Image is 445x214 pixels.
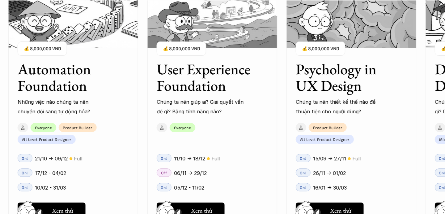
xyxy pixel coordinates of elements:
[300,171,306,175] p: Onl
[300,156,306,160] p: Onl
[161,171,167,175] p: Off
[296,61,392,94] h3: Psychology in UX Design
[35,168,66,178] p: 17/12 - 04/02
[18,61,113,94] h3: Automation Foundation
[174,125,191,130] p: Everyone
[313,154,346,163] p: 15/09 -> 27/11
[296,97,385,116] p: Chúng ta nên thiết kế thế nào để thuận tiện cho người dùng?
[18,97,107,116] p: Những việc nào chúng ta nên chuyển đổi sang tự động hóa?
[313,183,347,192] p: 16/01 -> 30/03
[174,183,204,192] p: 05/12 - 11/02
[174,168,207,178] p: 06/11 -> 29/12
[211,154,220,163] p: Full
[313,125,342,130] p: Product Builder
[74,154,82,163] p: Full
[300,185,306,190] p: Onl
[69,156,72,161] p: 🟡
[63,125,92,130] p: Product Builder
[161,185,167,190] p: Onl
[313,168,346,178] p: 26/11 -> 01/02
[207,156,210,161] p: 🟡
[161,156,167,160] p: Onl
[300,137,350,142] p: All Level Product Designer
[163,45,200,53] p: 💰 8,000,000 VND
[35,183,66,192] p: 10/02 - 31/03
[352,154,361,163] p: Full
[348,156,351,161] p: 🟡
[35,154,68,163] p: 21/10 -> 09/12
[157,97,246,116] p: Chúng ta nên giúp ai? Giải quyết vấn đề gì? Bằng tính năng nào?
[174,154,205,163] p: 11/10 -> 18/12
[22,137,71,142] p: All Level Product Designer
[302,45,339,53] p: 💰 8,000,000 VND
[157,61,252,94] h3: User Experience Foundation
